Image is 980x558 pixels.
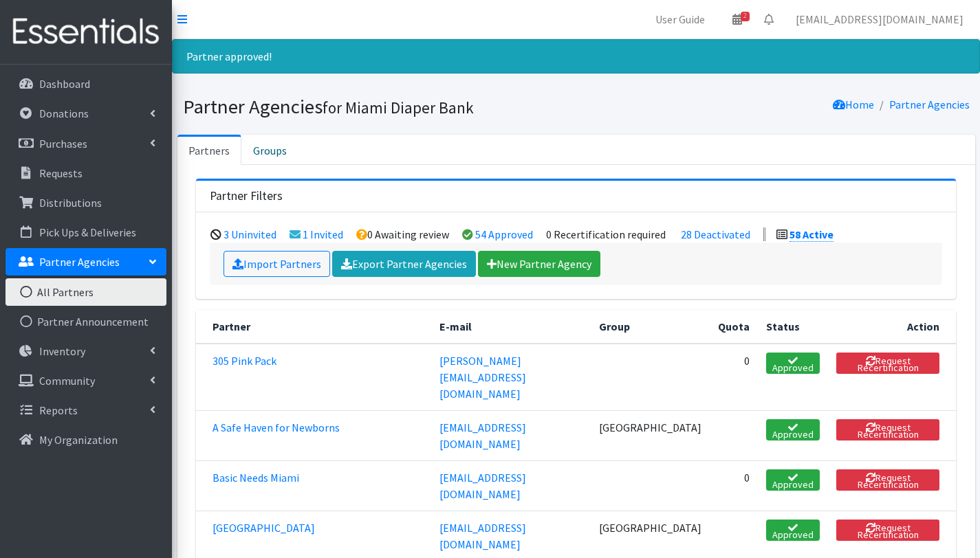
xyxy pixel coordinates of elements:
a: Approved [766,520,820,541]
a: My Organization [6,426,166,454]
p: Pick Ups & Deliveries [39,225,136,239]
th: Status [758,310,828,344]
p: My Organization [39,433,118,447]
a: Dashboard [6,70,166,98]
td: [GEOGRAPHIC_DATA] [591,410,710,460]
a: Pick Ups & Deliveries [6,219,166,246]
a: Groups [241,135,298,165]
a: Partners [177,135,241,165]
button: Request Recertification [836,469,939,491]
a: Approved [766,419,820,440]
p: Requests [39,166,83,180]
a: New Partner Agency [478,251,600,277]
a: 28 Deactivated [681,227,750,241]
a: 58 Active [790,227,834,242]
a: 2 [721,5,753,33]
a: [EMAIL_ADDRESS][DOMAIN_NAME] [439,471,526,501]
a: Requests [6,159,166,187]
a: Approved [766,353,820,374]
th: Partner [196,310,431,344]
li: 0 Awaiting review [356,227,449,241]
small: for Miami Diaper Bank [323,98,474,118]
p: Purchases [39,137,87,150]
div: Partner approved! [172,39,980,74]
a: Approved [766,469,820,491]
img: HumanEssentials [6,9,166,55]
th: Group [591,310,710,344]
td: 0 [710,344,758,411]
a: 54 Approved [475,227,533,241]
button: Request Recertification [836,353,939,374]
p: Inventory [39,344,85,358]
th: Action [828,310,956,344]
a: [GEOGRAPHIC_DATA] [213,521,315,535]
li: 0 Recertification required [546,227,666,241]
p: Donations [39,107,89,120]
a: [EMAIL_ADDRESS][DOMAIN_NAME] [439,421,526,451]
a: 3 Uninvited [224,227,276,241]
h1: Partner Agencies [183,95,571,119]
a: [PERSON_NAME][EMAIL_ADDRESS][DOMAIN_NAME] [439,354,526,401]
th: Quota [710,310,758,344]
a: Partner Agencies [889,98,970,111]
p: Partner Agencies [39,255,120,269]
a: Reports [6,397,166,424]
a: A Safe Haven for Newborns [213,421,340,434]
a: Partner Announcement [6,308,166,335]
a: Community [6,367,166,394]
a: Home [833,98,874,111]
a: Export Partner Agencies [332,251,476,277]
a: User Guide [644,5,716,33]
a: Purchases [6,130,166,157]
a: Donations [6,100,166,127]
a: [EMAIL_ADDRESS][DOMAIN_NAME] [785,5,974,33]
th: E-mail [431,310,591,344]
p: Reports [39,403,78,417]
h3: Partner Filters [210,189,283,203]
button: Request Recertification [836,419,939,440]
td: 0 [710,460,758,511]
a: Partner Agencies [6,248,166,276]
p: Distributions [39,196,102,210]
a: 305 Pink Pack [213,354,276,368]
a: Inventory [6,337,166,365]
p: Community [39,374,95,388]
a: 1 Invited [303,227,343,241]
a: Basic Needs Miami [213,471,299,484]
p: Dashboard [39,77,90,91]
a: Import Partners [224,251,330,277]
a: All Partners [6,278,166,306]
a: [EMAIL_ADDRESS][DOMAIN_NAME] [439,521,526,551]
button: Request Recertification [836,520,939,541]
span: 2 [741,12,750,21]
a: Distributions [6,189,166,216]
